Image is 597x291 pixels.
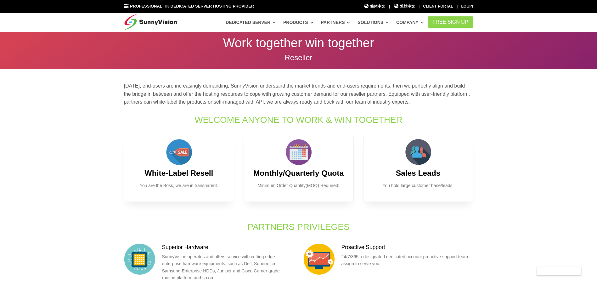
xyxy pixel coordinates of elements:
a: Login [461,4,473,9]
a: Partners [321,17,350,28]
a: Solutions [358,17,389,28]
img: support.png [303,243,335,275]
b: White-Label Resell [145,169,213,177]
p: You are the Boss, we are in transparent. [134,182,224,189]
h1: Welcome Anyone to Work & Win Together [194,114,403,126]
li: | [419,3,420,9]
h1: Partners Privileges [194,221,403,233]
a: Client Portal [423,4,453,9]
img: calendar.png [283,136,314,168]
h3: Proactive Support [341,243,473,251]
a: 繁體中文 [393,3,415,9]
img: customer.png [403,136,434,168]
b: Monthly/Quarterly Quota [253,169,344,177]
li: | [389,3,390,9]
img: sales.png [163,136,195,168]
p: You hold large customer base/leads. [373,182,464,189]
a: Products [283,17,313,28]
p: Minimum Order Quantity(MOQ) Required! [253,182,344,189]
p: SunnyVision operates and offers service with cutting edge enterprise hardware equipments, such as... [162,253,294,282]
p: Work together win together [124,37,473,49]
img: hardware.png [124,243,155,275]
a: Company [396,17,424,28]
h3: Superior Hardware [162,243,294,251]
p: Reseller [124,54,473,61]
span: Professional HK Dedicated Server Hosting Provider [130,4,254,9]
a: Dedicated Server [226,17,276,28]
a: FREE Sign Up [428,16,473,28]
p: [DATE], end-users are increasingly demanding, SunnyVision understand the market trends and end-us... [124,82,473,106]
b: Sales Leads [396,169,441,177]
a: 简体中文 [364,3,386,9]
p: 24/7/365 a designated dedicated account proactive support team assign to serve you. [341,253,473,267]
li: | [457,3,458,9]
